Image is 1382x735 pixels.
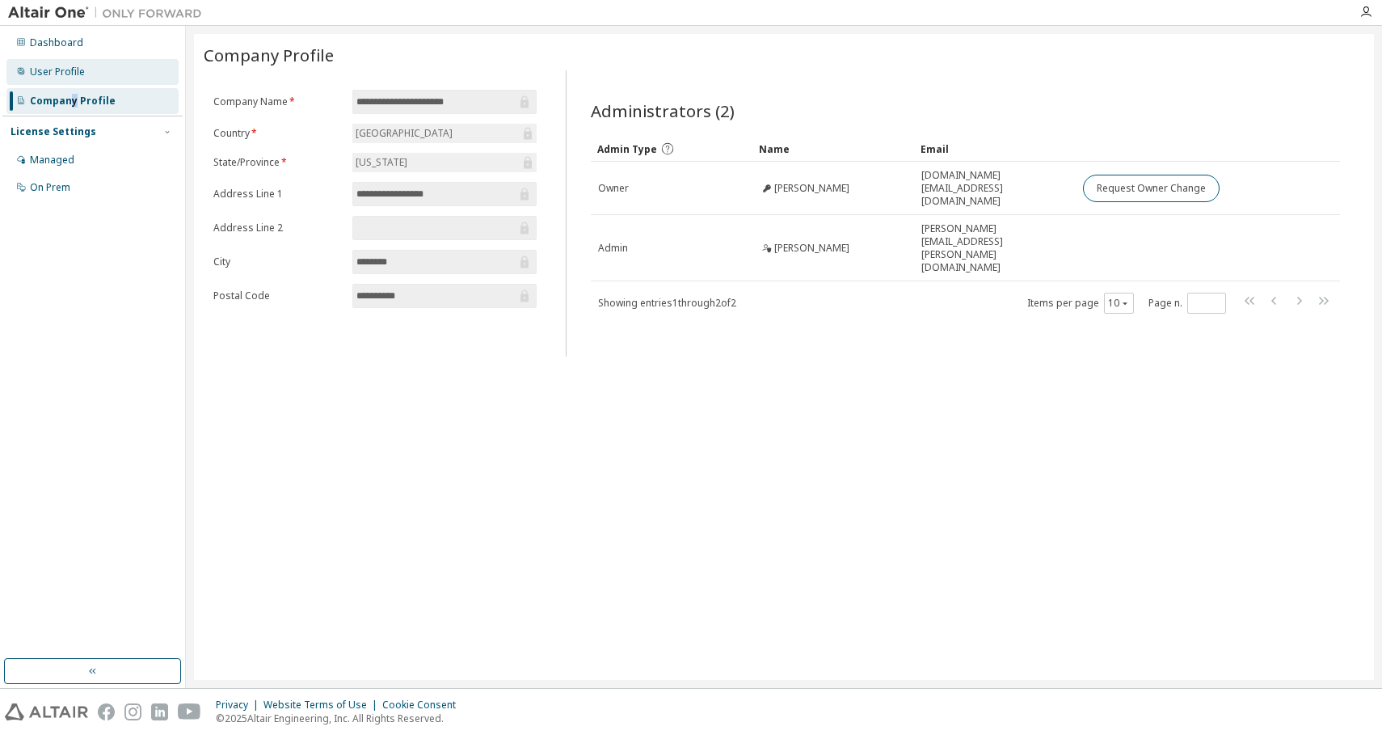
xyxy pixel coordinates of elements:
span: Admin [598,242,628,255]
span: [PERSON_NAME] [774,242,849,255]
div: Website Terms of Use [263,699,382,712]
div: [GEOGRAPHIC_DATA] [353,125,455,142]
p: © 2025 Altair Engineering, Inc. All Rights Reserved. [216,712,466,725]
div: Managed [30,154,74,167]
div: User Profile [30,65,85,78]
img: facebook.svg [98,703,115,720]
span: Items per page [1027,293,1134,314]
div: Privacy [216,699,263,712]
span: Page n. [1148,293,1226,314]
div: [US_STATE] [352,153,537,172]
div: Dashboard [30,36,83,49]
label: State/Province [213,156,343,169]
span: Owner [598,182,629,195]
span: Admin Type [597,142,657,156]
img: Altair One [8,5,210,21]
span: [PERSON_NAME][EMAIL_ADDRESS][PERSON_NAME][DOMAIN_NAME] [921,222,1068,274]
span: [PERSON_NAME] [774,182,849,195]
img: linkedin.svg [151,703,168,720]
div: [US_STATE] [353,154,410,171]
img: altair_logo.svg [5,703,88,720]
label: Postal Code [213,289,343,302]
span: [DOMAIN_NAME][EMAIL_ADDRESS][DOMAIN_NAME] [921,169,1068,208]
div: On Prem [30,181,70,194]
div: Email [921,136,1069,162]
div: Cookie Consent [382,699,466,712]
div: License Settings [11,125,96,138]
div: [GEOGRAPHIC_DATA] [352,124,537,143]
div: Company Profile [30,95,116,108]
span: Showing entries 1 through 2 of 2 [598,296,736,310]
span: Company Profile [204,44,334,66]
button: 10 [1108,297,1130,310]
img: instagram.svg [124,703,141,720]
span: Administrators (2) [591,99,735,122]
label: Country [213,127,343,140]
div: Name [759,136,908,162]
img: youtube.svg [178,703,201,720]
button: Request Owner Change [1083,175,1220,202]
label: Address Line 1 [213,188,343,201]
label: Company Name [213,95,343,108]
label: City [213,256,343,268]
label: Address Line 2 [213,222,343,234]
